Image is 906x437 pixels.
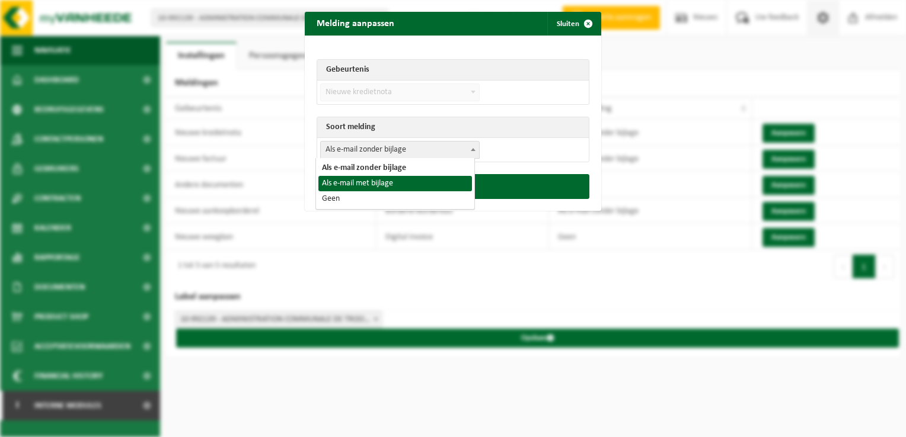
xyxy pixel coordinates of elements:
[320,141,480,159] span: Als e-mail zonder bijlage
[318,191,472,207] li: Geen
[317,117,589,138] th: Soort melding
[321,142,479,158] span: Als e-mail zonder bijlage
[318,160,472,176] li: Als e-mail zonder bijlage
[321,84,479,101] span: Nieuwe kredietnota
[317,60,589,81] th: Gebeurtenis
[318,176,472,191] li: Als e-mail met bijlage
[305,12,406,34] h2: Melding aanpassen
[547,12,600,36] button: Sluiten
[320,83,480,101] span: Nieuwe kredietnota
